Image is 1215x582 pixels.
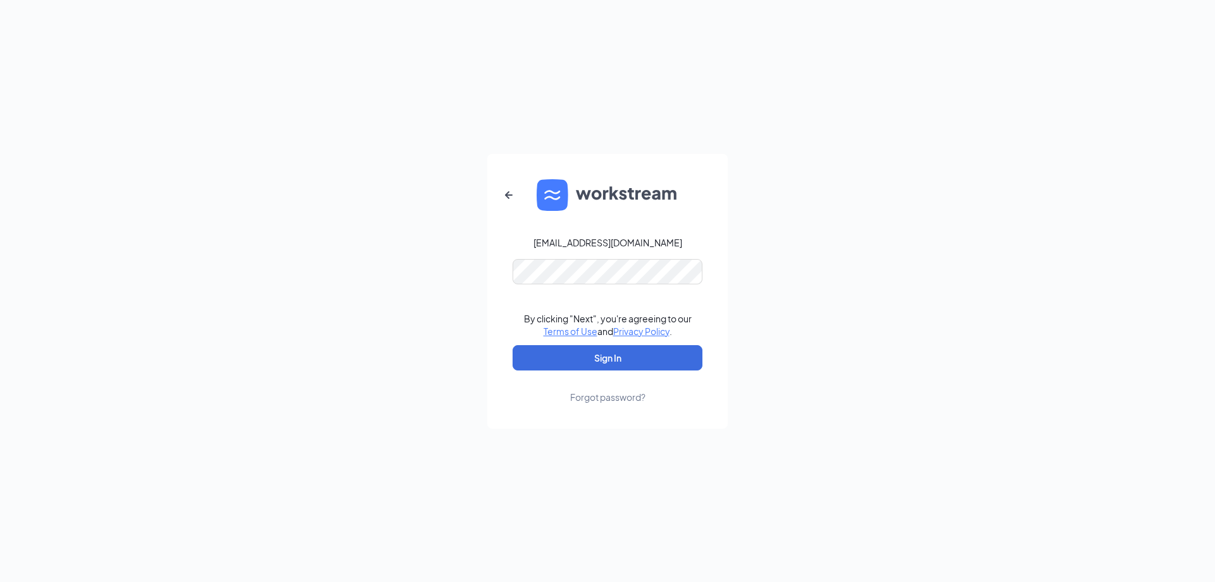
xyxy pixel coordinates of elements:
[533,236,682,249] div: [EMAIL_ADDRESS][DOMAIN_NAME]
[501,187,516,203] svg: ArrowLeftNew
[544,326,597,337] a: Terms of Use
[524,312,692,338] div: By clicking "Next", you're agreeing to our and .
[494,180,524,210] button: ArrowLeftNew
[570,391,645,403] div: Forgot password?
[613,326,670,337] a: Privacy Policy
[537,179,678,211] img: WS logo and Workstream text
[570,370,645,403] a: Forgot password?
[513,345,702,370] button: Sign In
